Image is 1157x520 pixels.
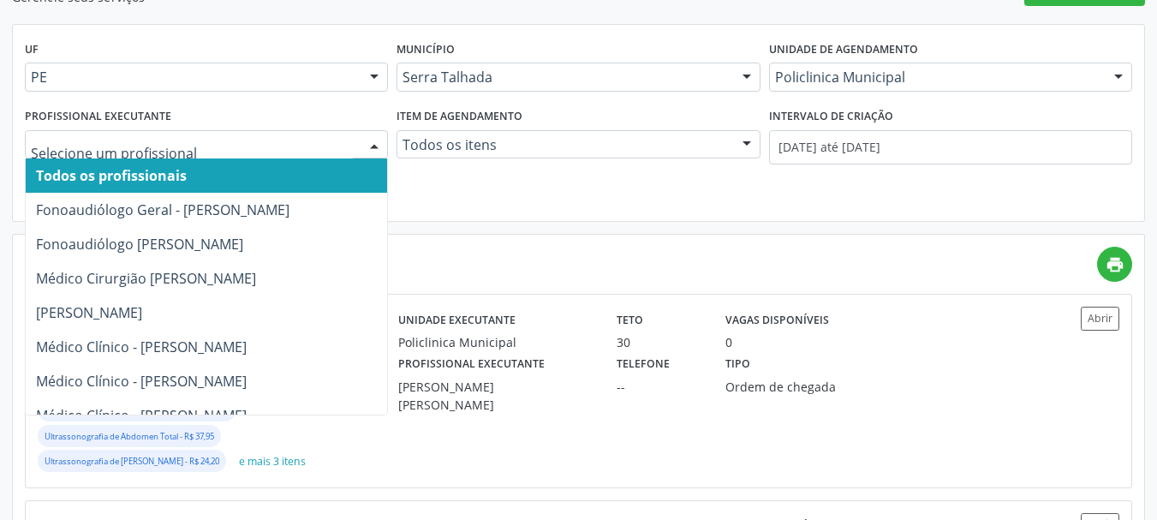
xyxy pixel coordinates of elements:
label: Vagas disponíveis [725,307,829,333]
span: Policlinica Municipal [775,69,1097,86]
i: print [1106,255,1124,274]
span: PE [31,69,353,86]
span: Todos os itens [403,136,725,153]
label: Tipo [725,351,750,378]
span: [PERSON_NAME] [36,303,142,322]
label: Intervalo de criação [769,104,893,130]
span: Fonoaudiólogo Geral - [PERSON_NAME] [36,200,289,219]
button: e mais 3 itens [232,450,313,473]
span: Médico Clínico - [PERSON_NAME] [36,406,247,425]
a: print [1097,247,1132,282]
small: Ultrassonografia de [PERSON_NAME] - R$ 24,20 [45,456,219,467]
label: Município [397,37,455,63]
span: Médico Clínico - [PERSON_NAME] [36,372,247,391]
span: Médico Cirurgião [PERSON_NAME] [36,269,256,288]
label: Telefone [617,351,670,378]
span: Serra Talhada [403,69,725,86]
div: [PERSON_NAME] [PERSON_NAME] [398,378,593,414]
label: Profissional executante [25,104,171,130]
span: Médico Clínico - [PERSON_NAME] [36,338,247,356]
small: Ultrassonografia de Abdomen Total - R$ 37,95 [45,431,214,442]
div: 30 [617,333,701,351]
div: -- [617,378,701,396]
div: 0 [725,333,732,351]
span: Fonoaudiólogo [PERSON_NAME] [36,235,243,254]
label: Unidade de agendamento [769,37,918,63]
label: Profissional executante [398,351,545,378]
input: Selecione um profissional [31,136,353,170]
div: Policlinica Municipal [398,333,593,351]
div: Ordem de chegada [725,378,865,396]
label: Teto [617,307,643,333]
label: Unidade executante [398,307,516,333]
button: Abrir [1081,307,1119,330]
span: Todos os profissionais [36,166,187,185]
label: UF [25,37,39,63]
input: Selecione um intervalo [769,130,1132,164]
label: Item de agendamento [397,104,522,130]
